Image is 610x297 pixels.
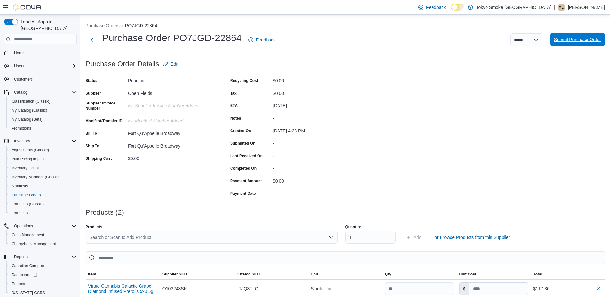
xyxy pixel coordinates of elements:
[9,155,77,163] span: Bulk Pricing Import
[234,269,308,279] button: Catalog SKU
[14,77,33,82] span: Customers
[12,222,36,230] button: Operations
[86,33,98,46] button: Next
[12,193,41,198] span: Purchase Orders
[9,97,53,105] a: Classification (Classic)
[554,36,601,43] span: Submit Purchase Order
[459,272,476,277] span: Unit Cost
[9,124,34,132] a: Promotions
[6,155,79,164] button: Bulk Pricing Import
[568,4,605,11] p: [PERSON_NAME]
[12,75,77,83] span: Customers
[162,285,187,292] span: O103248SK
[451,4,465,11] input: Dark Mode
[230,166,257,171] label: Completed On
[9,240,59,248] a: Chargeback Management
[9,164,41,172] a: Inventory Count
[12,137,77,145] span: Inventory
[125,23,157,28] button: PO7JGD-22864
[12,166,39,171] span: Inventory Count
[230,128,251,133] label: Created On
[426,4,446,11] span: Feedback
[171,61,178,67] span: Edit
[273,188,359,196] div: -
[12,202,44,207] span: Transfers (Classic)
[256,37,276,43] span: Feedback
[12,175,60,180] span: Inventory Manager (Classic)
[273,101,359,108] div: [DATE]
[12,148,49,153] span: Adjustments (Classic)
[308,282,382,295] div: Single Unit
[273,176,359,184] div: $0.00
[88,272,96,277] span: Item
[12,211,28,216] span: Transfers
[236,272,260,277] span: Catalog SKU
[86,23,120,28] button: Purchase Orders
[230,141,256,146] label: Submitted On
[86,91,101,96] label: Supplier
[9,280,77,288] span: Reports
[88,283,157,294] button: Virtue Cannabis Galactic Grape Diamond Infused Prerolls 5x0.5g
[86,118,123,123] label: Manifest/Transfer ID
[102,32,242,44] h1: Purchase Order PO7JGD-22864
[128,76,214,83] div: Pending
[236,285,258,292] span: LTJQ3FLQ
[531,269,605,279] button: Total
[160,269,234,279] button: Supplier SKU
[6,239,79,248] button: Chargeback Management
[9,200,77,208] span: Transfers (Classic)
[9,289,48,297] a: [US_STATE] CCRS
[12,76,35,83] a: Customers
[9,173,62,181] a: Inventory Manager (Classic)
[12,290,45,295] span: [US_STATE] CCRS
[533,272,542,277] span: Total
[345,224,361,230] label: Quantity
[86,131,97,136] label: Bill To
[9,115,77,123] span: My Catalog (Beta)
[6,209,79,218] button: Transfers
[6,261,79,270] button: Canadian Compliance
[9,124,77,132] span: Promotions
[273,138,359,146] div: -
[9,106,77,114] span: My Catalog (Classic)
[86,78,97,83] label: Status
[12,99,50,104] span: Classification (Classic)
[385,272,391,277] span: Qty
[273,88,359,96] div: $0.00
[1,252,79,261] button: Reports
[162,272,187,277] span: Supplier SKU
[6,230,79,239] button: Cash Management
[9,191,77,199] span: Purchase Orders
[9,146,51,154] a: Adjustments (Classic)
[559,4,565,11] span: MD
[230,178,262,184] label: Payment Amount
[128,116,214,123] div: No Manifest Number added
[13,4,42,11] img: Cova
[86,143,99,148] label: Ship To
[9,106,50,114] a: My Catalog (Classic)
[9,240,77,248] span: Chargeback Management
[14,63,24,68] span: Users
[9,164,77,172] span: Inventory Count
[9,209,77,217] span: Transfers
[9,231,77,239] span: Cash Management
[9,231,47,239] a: Cash Management
[14,90,27,95] span: Catalog
[273,126,359,133] div: [DATE] 4:33 PM
[9,97,77,105] span: Classification (Classic)
[14,50,24,56] span: Home
[329,235,334,240] button: Open list of options
[550,33,605,46] button: Submit Purchase Order
[246,33,278,46] a: Feedback
[9,209,30,217] a: Transfers
[6,200,79,209] button: Transfers (Classic)
[128,88,214,96] div: Open Fields
[12,88,77,96] span: Catalog
[414,234,422,240] span: Add
[12,241,56,247] span: Chargeback Management
[416,1,448,14] a: Feedback
[12,184,28,189] span: Manifests
[160,58,181,70] button: Edit
[9,262,77,270] span: Canadian Compliance
[12,62,27,70] button: Users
